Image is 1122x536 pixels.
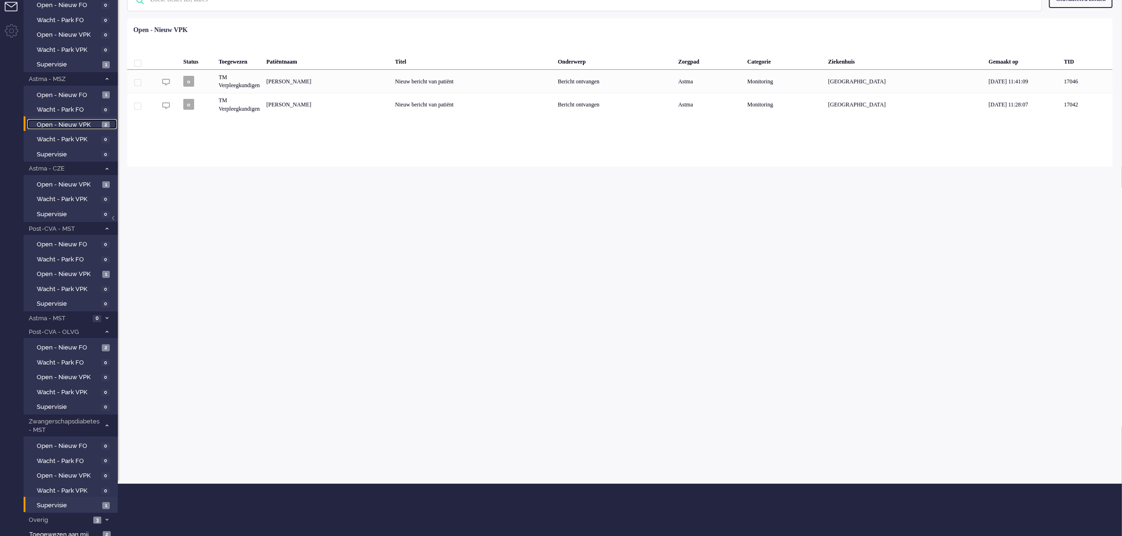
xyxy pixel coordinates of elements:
span: 1 [102,61,110,68]
a: Open - Nieuw FO 0 [27,440,117,451]
span: Supervisie [37,150,99,159]
span: Open - Nieuw VPK [37,121,99,130]
div: 17046 [127,70,1113,93]
span: Open - Nieuw VPK [37,270,100,279]
span: 0 [101,136,110,143]
span: 0 [101,472,110,479]
div: Nieuw bericht van patiënt [392,70,554,93]
span: Astma - CZE [27,164,100,173]
img: ic_chat_grey.svg [162,102,170,110]
div: [DATE] 11:41:09 [985,70,1061,93]
span: Open - Nieuw VPK [37,373,99,382]
div: [DATE] 11:28:07 [985,93,1061,116]
div: Monitoring [744,70,825,93]
span: Open - Nieuw FO [37,240,99,249]
span: o [183,99,194,110]
span: 1 [102,181,110,188]
div: Zorgpad [675,51,744,70]
span: 0 [101,359,110,366]
span: Wacht - Park VPK [37,487,99,495]
div: [GEOGRAPHIC_DATA] [825,70,985,93]
a: Open - Nieuw FO 1 [27,89,117,100]
div: Onderwerp [555,51,675,70]
span: o [183,76,194,87]
div: Patiëntnaam [263,51,392,70]
div: TID [1061,51,1113,70]
span: Supervisie [37,60,100,69]
a: Open - Nieuw FO 2 [27,342,117,352]
div: TM Verpleegkundigen [215,93,263,116]
a: Open - Nieuw VPK 1 [27,268,117,279]
span: Supervisie [37,300,99,309]
span: Supervisie [37,501,100,510]
div: Gemaakt op [985,51,1061,70]
span: 2 [102,344,110,351]
a: Open - Nieuw VPK 0 [27,372,117,382]
div: Open - Nieuw VPK [133,25,188,35]
span: 0 [101,487,110,495]
span: 1 [102,502,110,509]
span: Open - Nieuw FO [37,1,99,10]
a: Wacht - Park VPK 0 [27,194,117,204]
li: Admin menu [5,24,26,45]
a: Open - Nieuw VPK 2 [27,119,117,130]
span: Wacht - Park VPK [37,195,99,204]
div: Ziekenhuis [825,51,985,70]
span: 3 [93,517,101,524]
span: Supervisie [37,210,99,219]
span: Wacht - Park FO [37,255,99,264]
span: 2 [102,122,110,129]
div: Bericht ontvangen [555,93,675,116]
img: ic_chat_grey.svg [162,78,170,86]
a: Wacht - Park VPK 0 [27,387,117,397]
span: Post-CVA - MST [27,225,100,234]
span: 0 [101,47,110,54]
div: Nieuw bericht van patiënt [392,93,554,116]
span: Open - Nieuw VPK [37,180,100,189]
span: 0 [101,211,110,218]
span: Wacht - Park VPK [37,135,99,144]
a: Wacht - Park VPK 0 [27,44,117,55]
span: 0 [93,315,101,322]
span: Wacht - Park VPK [37,46,99,55]
a: Wacht - Park VPK 0 [27,485,117,495]
div: Titel [392,51,554,70]
div: [PERSON_NAME] [263,70,392,93]
a: Supervisie 1 [27,500,117,510]
div: TM Verpleegkundigen [215,70,263,93]
a: Supervisie 1 [27,59,117,69]
div: Toegewezen [215,51,263,70]
span: 0 [101,300,110,308]
div: [GEOGRAPHIC_DATA] [825,93,985,116]
span: Wacht - Park FO [37,106,99,114]
div: Astma [675,70,744,93]
a: Wacht - Park FO 0 [27,254,117,264]
a: Supervisie 0 [27,298,117,309]
span: Open - Nieuw FO [37,343,99,352]
a: Supervisie 0 [27,209,117,219]
a: Supervisie 0 [27,401,117,412]
span: Post-CVA - OLVG [27,328,100,337]
a: Open - Nieuw VPK 1 [27,179,117,189]
span: Wacht - Park FO [37,16,99,25]
a: Supervisie 0 [27,149,117,159]
div: 17046 [1061,70,1113,93]
span: Open - Nieuw FO [37,91,100,100]
span: 0 [101,443,110,450]
span: Supervisie [37,403,99,412]
a: Wacht - Park VPK 0 [27,284,117,294]
span: 0 [101,286,110,293]
span: Wacht - Park FO [37,457,99,466]
span: 0 [101,151,110,158]
span: 0 [101,32,110,39]
span: Wacht - Park VPK [37,285,99,294]
span: Open - Nieuw VPK [37,31,99,40]
span: 0 [101,241,110,248]
div: Categorie [744,51,825,70]
li: Tickets menu [5,2,26,23]
div: Monitoring [744,93,825,116]
div: [PERSON_NAME] [263,93,392,116]
div: 17042 [127,93,1113,116]
span: 1 [102,271,110,278]
span: Wacht - Park FO [37,358,99,367]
